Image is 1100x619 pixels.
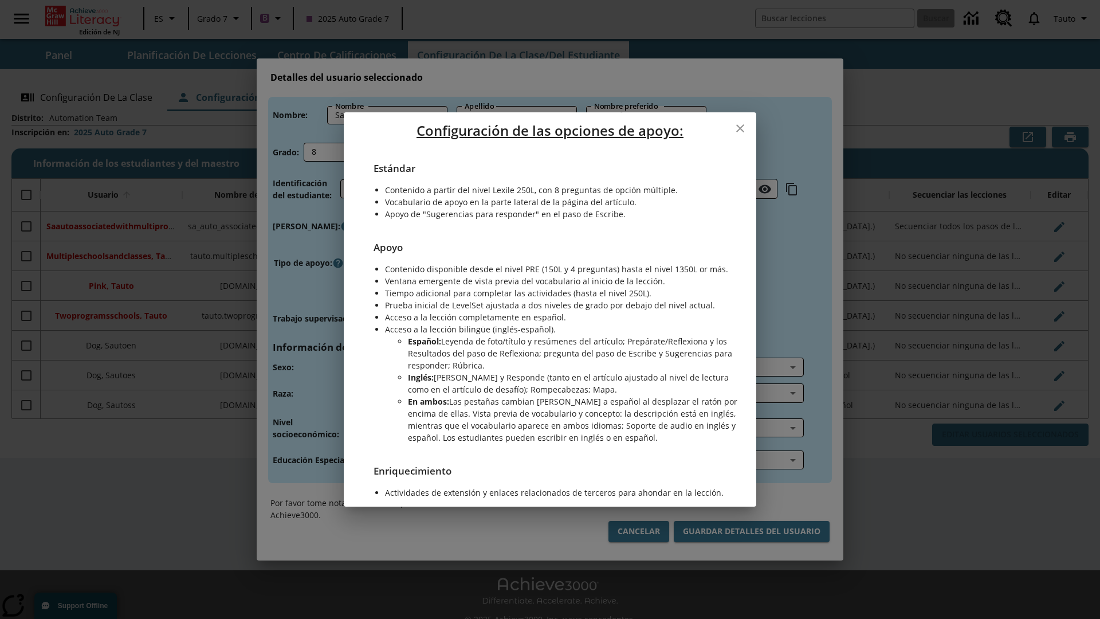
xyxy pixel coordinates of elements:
[385,323,738,335] li: Acceso a la lección bilingüe (inglés-español).
[408,335,738,371] li: Leyenda de foto/título y resúmenes del artículo; Prepárate/Reflexiona y los Resultados del paso d...
[385,184,738,196] li: Contenido a partir del nivel Lexile 250L, con 8 preguntas de opción múltiple.
[408,396,449,407] b: En ambos:
[344,112,756,149] h5: Configuración de las opciones de apoyo:
[408,371,738,395] li: [PERSON_NAME] y Responde (tanto en el artículo ajustado al nivel de lectura como en el artículo d...
[385,275,738,287] li: Ventana emergente de vista previa del vocabulario al inicio de la lección.
[408,395,738,444] li: Las pestañas cambian [PERSON_NAME] a español al desplazar el ratón por encima de ellas. Vista pre...
[385,287,738,299] li: Tiempo adicional para completar las actividades (hasta el nivel 250L).
[385,196,738,208] li: Vocabulario de apoyo en la parte lateral de la página del artículo.
[362,452,738,479] h6: Enriquecimiento
[385,311,738,323] li: Acceso a la lección completamente en español.
[385,299,738,311] li: Prueba inicial de LevelSet ajustada a dos niveles de grado por debajo del nivel actual.
[408,336,441,347] b: Español:
[408,372,434,383] b: Inglés:
[385,263,738,275] li: Contenido disponible desde el nivel PRE (150L y 4 preguntas) hasta el nivel 1350L or más.
[729,117,752,140] button: close
[362,149,738,176] h6: Estándar
[362,228,738,255] h6: Apoyo
[385,208,738,220] li: Apoyo de "Sugerencias para responder" en el paso de Escribe.
[385,487,738,499] li: Actividades de extensión y enlaces relacionados de terceros para ahondar en la lección.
